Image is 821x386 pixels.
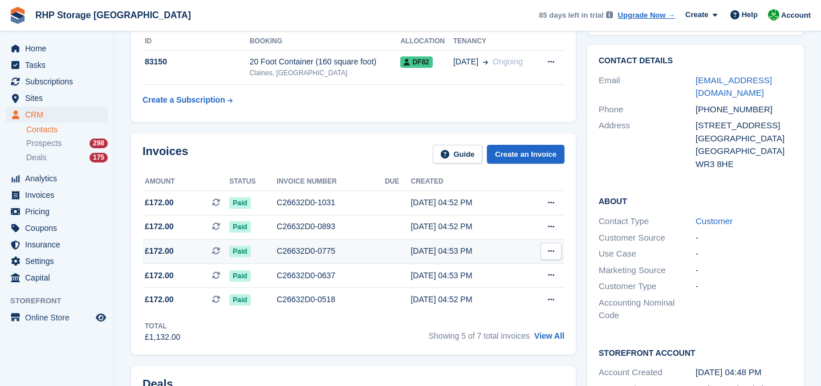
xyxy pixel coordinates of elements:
div: 298 [90,139,108,148]
span: Settings [25,253,94,269]
span: £172.00 [145,221,174,233]
span: Sites [25,90,94,106]
div: - [696,264,792,277]
span: Paid [229,270,250,282]
div: Customer Source [599,231,696,245]
div: C26632D0-0775 [277,245,385,257]
a: Customer [696,216,733,226]
span: £172.00 [145,270,174,282]
div: Email [599,74,696,100]
th: Status [229,173,277,191]
a: Upgrade Now → [618,10,675,21]
span: Account [781,10,811,21]
div: Total [145,321,180,331]
div: [DATE] 04:52 PM [410,197,521,209]
a: Prospects 298 [26,137,108,149]
img: Rod [768,9,779,21]
span: Storefront [10,295,113,307]
span: Paid [229,294,250,306]
div: Claines, [GEOGRAPHIC_DATA] [250,68,401,78]
a: Preview store [94,311,108,324]
div: £1,132.00 [145,331,180,343]
div: - [696,231,792,245]
a: menu [6,57,108,73]
a: menu [6,187,108,203]
div: C26632D0-1031 [277,197,385,209]
span: 85 days left in trial [539,10,603,21]
div: Address [599,119,696,170]
div: [STREET_ADDRESS] [696,119,792,132]
a: View All [534,331,564,340]
span: Home [25,40,94,56]
span: Coupons [25,220,94,236]
div: [DATE] 04:52 PM [410,221,521,233]
span: £172.00 [145,245,174,257]
th: Amount [143,173,229,191]
span: Analytics [25,170,94,186]
a: Create a Subscription [143,90,233,111]
div: Account Created [599,366,696,379]
span: Online Store [25,310,94,326]
div: [DATE] 04:52 PM [410,294,521,306]
span: CRM [25,107,94,123]
img: stora-icon-8386f47178a22dfd0bd8f6a31ec36ba5ce8667c1dd55bd0f319d3a0aa187defe.svg [9,7,26,24]
a: Contacts [26,124,108,135]
span: Paid [229,197,250,209]
a: menu [6,310,108,326]
a: [EMAIL_ADDRESS][DOMAIN_NAME] [696,75,772,98]
div: Phone [599,103,696,116]
th: Invoice number [277,173,385,191]
div: [GEOGRAPHIC_DATA] [696,145,792,158]
span: Paid [229,246,250,257]
div: 83150 [143,56,250,68]
div: Use Case [599,247,696,261]
th: Booking [250,32,401,51]
span: Showing 5 of 7 total invoices [429,331,530,340]
h2: Contact Details [599,56,792,66]
a: menu [6,253,108,269]
th: Created [410,173,521,191]
th: Tenancy [453,32,536,51]
a: Guide [433,145,483,164]
span: Help [742,9,758,21]
div: Contact Type [599,215,696,228]
div: WR3 8HE [696,158,792,171]
div: [DATE] 04:48 PM [696,366,792,379]
div: C26632D0-0637 [277,270,385,282]
a: menu [6,170,108,186]
div: Accounting Nominal Code [599,296,696,322]
span: [DATE] [453,56,478,68]
span: £172.00 [145,294,174,306]
span: Invoices [25,187,94,203]
span: Capital [25,270,94,286]
span: Ongoing [493,57,523,66]
a: menu [6,270,108,286]
span: Create [685,9,708,21]
span: Subscriptions [25,74,94,90]
span: Prospects [26,138,62,149]
div: [GEOGRAPHIC_DATA] [696,132,792,145]
th: Allocation [400,32,453,51]
span: Insurance [25,237,94,253]
div: 20 Foot Container (160 square foot) [250,56,401,68]
a: menu [6,220,108,236]
a: menu [6,204,108,220]
div: [DATE] 04:53 PM [410,245,521,257]
span: Tasks [25,57,94,73]
h2: About [599,195,792,206]
a: RHP Storage [GEOGRAPHIC_DATA] [31,6,196,25]
div: - [696,247,792,261]
h2: Storefront Account [599,347,792,358]
a: Create an Invoice [487,145,564,164]
th: Due [385,173,411,191]
a: menu [6,40,108,56]
div: Create a Subscription [143,94,225,106]
span: DF82 [400,56,432,68]
h2: Invoices [143,145,188,164]
div: 175 [90,153,108,162]
img: icon-info-grey-7440780725fd019a000dd9b08b2336e03edf1995a4989e88bcd33f0948082b44.svg [606,11,613,18]
div: Marketing Source [599,264,696,277]
div: [DATE] 04:53 PM [410,270,521,282]
div: C26632D0-0893 [277,221,385,233]
span: £172.00 [145,197,174,209]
